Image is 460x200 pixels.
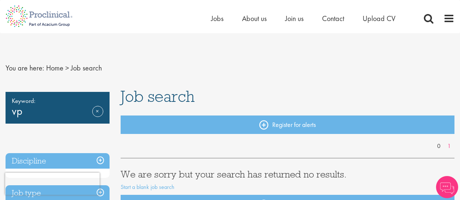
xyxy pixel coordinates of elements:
a: 0 [433,142,444,151]
h3: Discipline [6,153,110,169]
a: Register for alerts [121,115,454,134]
a: Remove [92,106,103,127]
span: > [65,63,69,73]
a: About us [242,14,267,23]
h3: We are sorry but your search has returned no results. [121,169,454,179]
a: Start a blank job search [121,183,174,191]
div: vp [6,92,110,124]
a: Jobs [211,14,224,23]
a: 1 [444,142,454,151]
a: Contact [322,14,344,23]
img: Chatbot [436,176,458,198]
a: Upload CV [363,14,395,23]
span: Keyword: [12,96,103,106]
a: breadcrumb link [46,63,63,73]
span: You are here: [6,63,44,73]
span: Job search [71,63,102,73]
span: Job search [121,86,195,106]
iframe: reCAPTCHA [5,173,100,195]
a: Join us [285,14,304,23]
